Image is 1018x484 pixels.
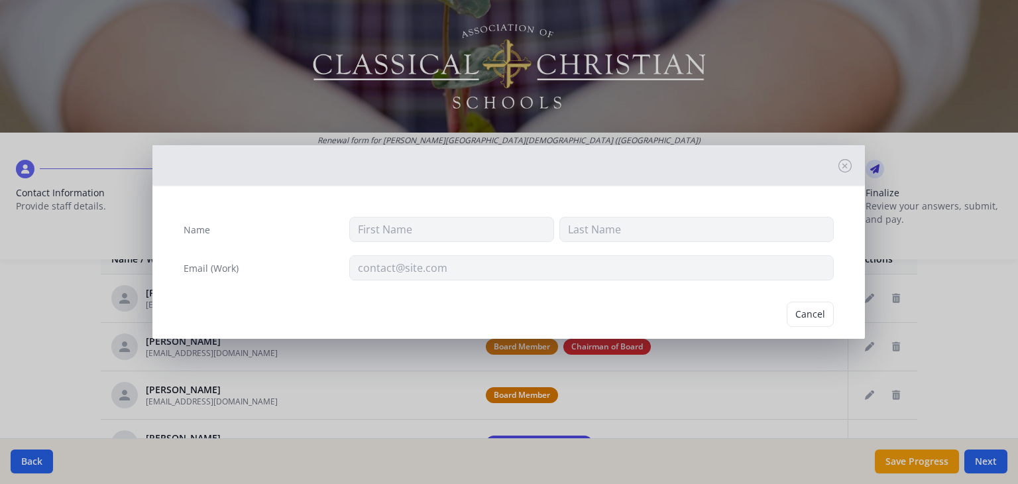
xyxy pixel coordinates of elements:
label: Name [184,223,210,237]
input: First Name [349,217,554,242]
input: Last Name [559,217,834,242]
label: Email (Work) [184,262,239,275]
button: Cancel [787,302,834,327]
input: contact@site.com [349,255,834,280]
